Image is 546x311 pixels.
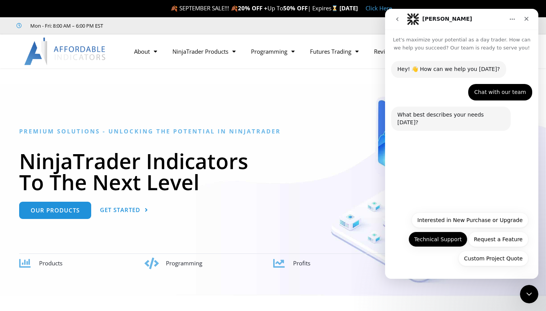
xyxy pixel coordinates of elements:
[332,5,338,11] img: ⌛
[19,150,527,193] h1: NinjaTrader Indicators To The Next Level
[366,43,403,60] a: Reviews
[165,43,243,60] a: NinjaTrader Products
[166,259,202,267] span: Programming
[126,43,165,60] a: About
[339,4,358,12] strong: [DATE]
[171,4,339,12] span: 🍂 SEPTEMBER SALE!!! 🍂 Up To | Expires
[366,4,392,12] a: Click Here
[283,4,308,12] strong: 50% OFF
[126,43,423,60] nav: Menu
[520,285,538,303] iframe: Intercom live chat
[24,38,107,65] img: LogoAI | Affordable Indicators – NinjaTrader
[19,202,91,219] a: Our Products
[31,207,80,213] span: Our Products
[302,43,366,60] a: Futures Trading
[114,22,229,30] iframe: Customer reviews powered by Trustpilot
[238,4,267,12] strong: 20% OFF +
[243,43,302,60] a: Programming
[293,259,310,267] span: Profits
[100,202,148,219] a: Get Started
[39,259,62,267] span: Products
[100,207,140,213] span: Get Started
[28,21,103,30] span: Mon - Fri: 8:00 AM – 6:00 PM EST
[19,128,527,135] h6: Premium Solutions - Unlocking the Potential in NinjaTrader
[385,9,538,279] iframe: Intercom live chat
